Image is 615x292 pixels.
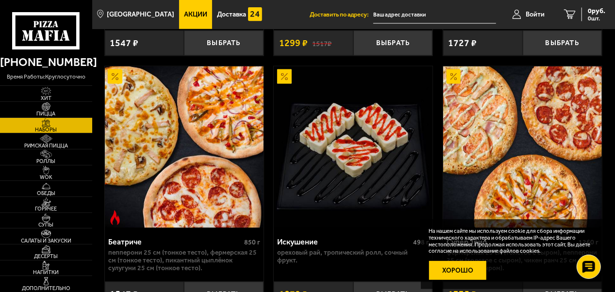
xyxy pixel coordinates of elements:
img: Искушение [274,66,432,228]
a: АкционныйСупер Трио [443,66,602,228]
button: Выбрать [353,31,432,56]
a: АкционныйИскушение [274,66,432,228]
p: Пепперони 25 см (тонкое тесто), Фермерская 25 см (тонкое тесто), Пикантный цыплёнок сулугуни 25 с... [108,249,260,273]
img: 15daf4d41897b9f0e9f617042186c801.svg [248,7,263,22]
span: 0 шт. [588,16,605,21]
div: Искушение [277,238,411,247]
button: Хорошо [429,261,487,280]
span: Доставить по адресу: [310,12,373,18]
span: 1727 ₽ [448,38,477,48]
span: 850 г [244,239,260,247]
span: Войти [526,11,545,18]
img: Супер Трио [443,66,602,228]
span: Доставка [217,11,246,18]
input: Ваш адрес доставки [373,6,496,24]
button: Выбрать [523,31,602,56]
s: 1517 ₽ [313,39,332,48]
span: [GEOGRAPHIC_DATA] [107,11,174,18]
span: 0 руб. [588,8,605,15]
span: Акции [184,11,207,18]
span: 1299 ₽ [279,38,308,48]
img: Акционный [108,69,122,84]
p: Ореховый рай, Тропический ролл, Сочный фрукт. [277,249,429,265]
p: На нашем сайте мы используем cookie для сбора информации технического характера и обрабатываем IP... [429,228,592,255]
img: Беатриче [105,66,264,228]
img: Акционный [447,69,461,84]
span: 498 г [413,239,429,247]
div: Беатриче [108,238,242,247]
span: 1547 ₽ [110,38,138,48]
button: Выбрать [184,31,263,56]
a: АкционныйОстрое блюдоБеатриче [105,66,264,228]
img: Акционный [277,69,292,84]
img: Острое блюдо [108,211,122,225]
